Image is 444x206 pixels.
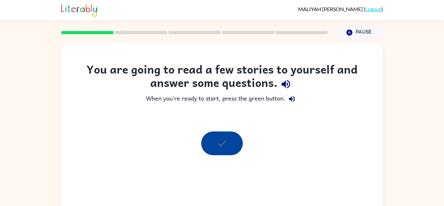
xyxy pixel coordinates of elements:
[336,25,383,40] button: Pause
[365,6,381,12] a: Logout
[74,92,370,105] div: When you're ready to start, press the green button.
[61,3,97,17] img: Literably
[298,6,383,12] div: ( )
[298,6,364,12] span: MALIYAH [PERSON_NAME]
[74,62,370,92] div: You are going to read a few stories to yourself and answer some questions.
